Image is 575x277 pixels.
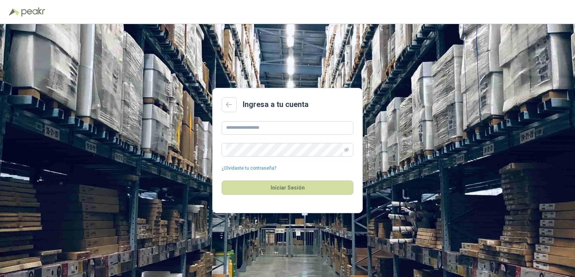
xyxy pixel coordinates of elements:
img: Logo [9,8,20,16]
h2: Ingresa a tu cuenta [243,99,309,110]
img: Peakr [21,8,45,17]
a: ¿Olvidaste tu contraseña? [222,165,276,172]
span: eye-invisible [344,148,349,152]
button: Iniciar Sesión [222,181,353,195]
